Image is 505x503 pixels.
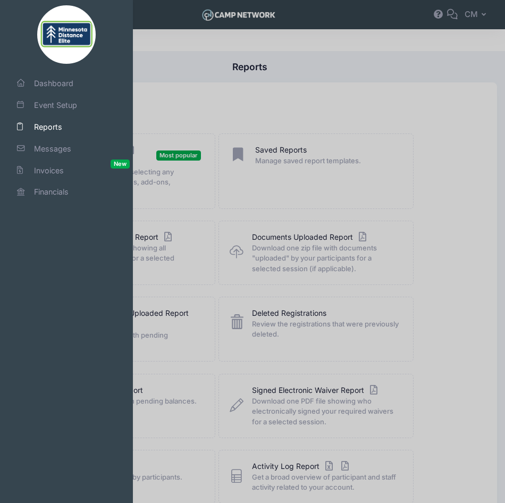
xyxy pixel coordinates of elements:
[4,160,130,181] a: InvoicesNew
[34,78,108,89] span: Dashboard
[34,121,108,132] span: Reports
[4,72,130,94] a: Dashboard
[34,186,108,197] span: Financials
[4,138,130,160] a: Messages
[4,94,130,116] a: Event Setup
[37,5,96,64] img: Minnesota Distance Elite
[4,116,130,138] a: Reports
[111,160,130,169] span: New
[4,181,130,203] a: Financials
[34,99,108,111] span: Event Setup
[34,143,108,154] span: Messages
[34,165,108,176] span: Invoices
